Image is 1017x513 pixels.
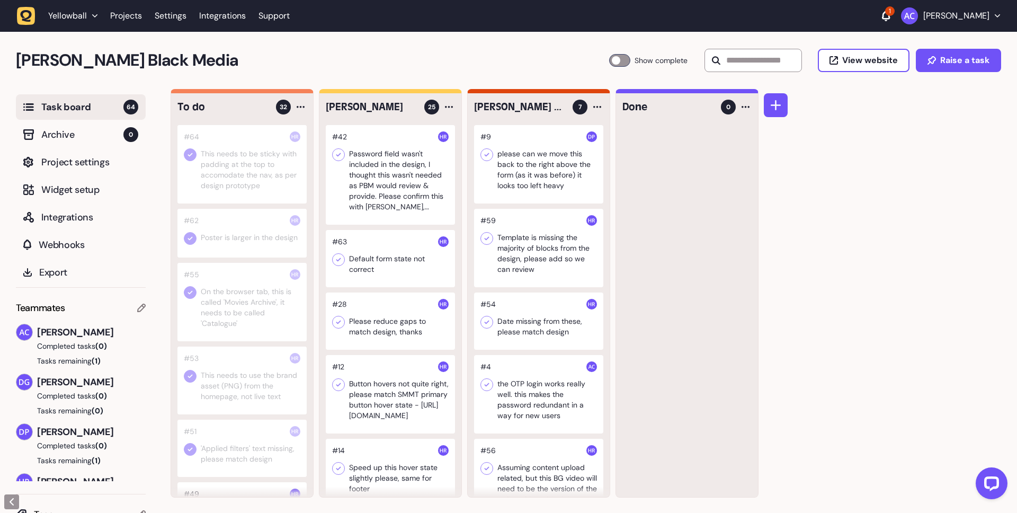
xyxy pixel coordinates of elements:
[726,102,730,112] span: 0
[16,324,32,340] img: Ameet Chohan
[586,131,597,142] img: Dan Pearson
[16,232,146,258] button: Webhooks
[842,56,898,65] span: View website
[92,456,101,465] span: (1)
[578,102,582,112] span: 7
[41,210,138,225] span: Integrations
[586,445,597,456] img: Harry Robinson
[39,265,138,280] span: Export
[95,441,107,450] span: (0)
[39,237,138,252] span: Webhooks
[16,474,32,490] img: Harry Robinson
[41,182,138,197] span: Widget setup
[199,6,246,25] a: Integrations
[438,236,449,247] img: Harry Robinson
[916,49,1001,72] button: Raise a task
[258,11,290,21] a: Support
[95,391,107,401] span: (0)
[438,445,449,456] img: Harry Robinson
[41,155,138,170] span: Project settings
[940,56,989,65] span: Raise a task
[901,7,1000,24] button: [PERSON_NAME]
[16,94,146,120] button: Task board64
[17,6,104,25] button: Yellowball
[818,49,909,72] button: View website
[290,353,300,364] img: Harry Robinson
[16,424,32,440] img: Dan Pearson
[923,11,989,21] p: [PERSON_NAME]
[474,100,565,114] h4: Ameet / Dan
[290,269,300,280] img: Harry Robinson
[290,426,300,437] img: Harry Robinson
[110,6,142,25] a: Projects
[41,100,123,114] span: Task board
[438,299,449,309] img: Harry Robinson
[16,205,146,230] button: Integrations
[16,177,146,202] button: Widget setup
[41,127,123,142] span: Archive
[290,489,300,499] img: Harry Robinson
[586,215,597,226] img: Harry Robinson
[635,54,688,67] span: Show complete
[16,405,146,416] button: Tasks remaining(0)
[901,7,918,24] img: Ameet Chohan
[16,48,609,73] h2: Penny Black Media
[16,455,146,466] button: Tasks remaining(1)
[16,440,137,451] button: Completed tasks(0)
[428,102,435,112] span: 25
[155,6,186,25] a: Settings
[16,391,137,401] button: Completed tasks(0)
[16,300,65,315] span: Teammates
[290,215,300,226] img: Harry Robinson
[438,131,449,142] img: Harry Robinson
[48,11,87,21] span: Yellowball
[280,102,287,112] span: 32
[290,131,300,142] img: Harry Robinson
[37,375,146,390] span: [PERSON_NAME]
[967,463,1012,508] iframe: LiveChat chat widget
[37,424,146,439] span: [PERSON_NAME]
[16,341,137,351] button: Completed tasks(0)
[622,100,713,114] h4: Done
[123,127,138,142] span: 0
[123,100,138,114] span: 64
[326,100,417,114] h4: Harry
[177,100,269,114] h4: To do
[16,356,146,366] button: Tasks remaining(1)
[37,474,146,489] span: [PERSON_NAME]
[37,325,146,340] span: [PERSON_NAME]
[16,374,32,390] img: David Groombridge
[16,260,146,285] button: Export
[586,361,597,372] img: Ameet Chohan
[16,122,146,147] button: Archive0
[16,149,146,175] button: Project settings
[92,406,103,415] span: (0)
[95,341,107,351] span: (0)
[438,361,449,372] img: Harry Robinson
[92,356,101,366] span: (1)
[885,6,895,16] div: 1
[586,299,597,309] img: Harry Robinson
